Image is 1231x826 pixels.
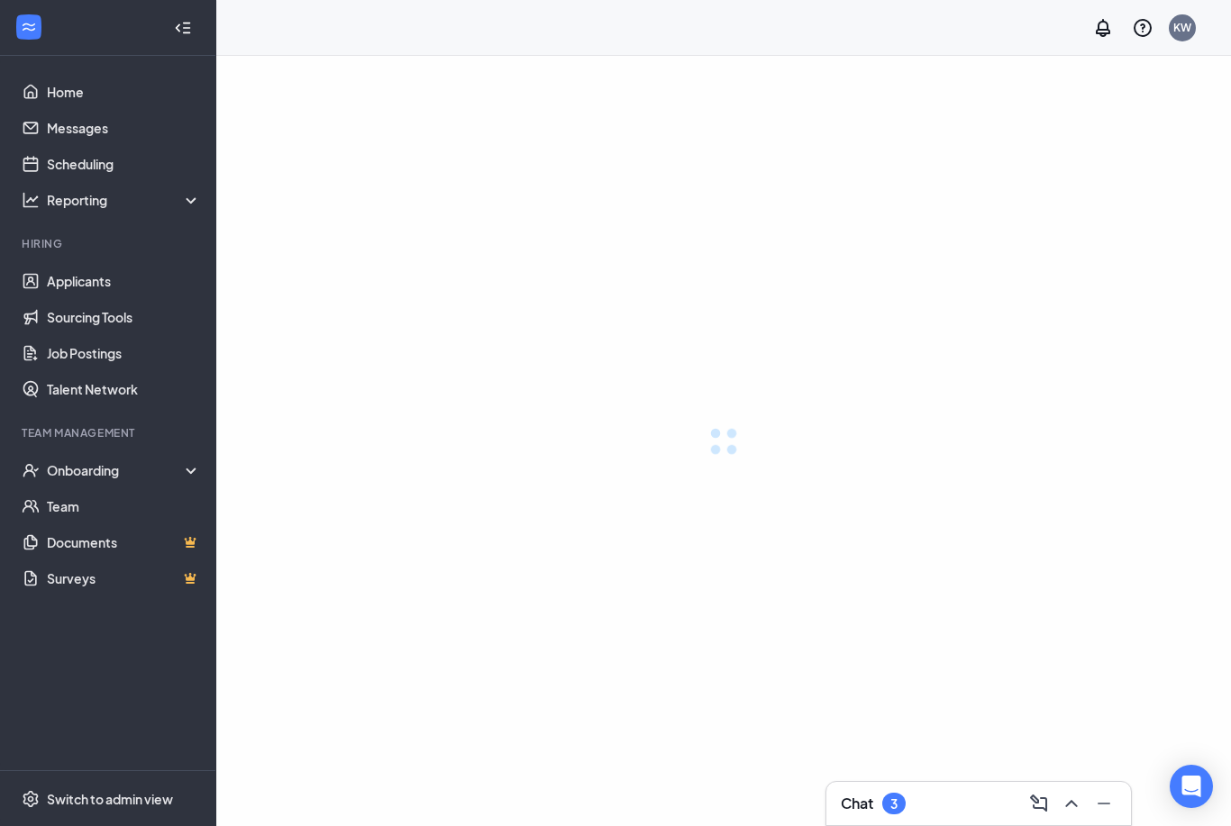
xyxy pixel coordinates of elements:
a: Job Postings [47,335,201,371]
a: Talent Network [47,371,201,407]
div: KW [1173,20,1191,35]
svg: ComposeMessage [1028,793,1050,814]
a: Applicants [47,263,201,299]
div: Team Management [22,425,197,440]
a: Home [47,74,201,110]
svg: UserCheck [22,461,40,479]
div: Onboarding [47,461,202,479]
button: Minimize [1088,789,1117,818]
a: Scheduling [47,146,201,182]
svg: Notifications [1092,17,1114,39]
div: 3 [890,796,898,812]
button: ComposeMessage [1023,789,1052,818]
button: ChevronUp [1055,789,1084,818]
svg: WorkstreamLogo [20,18,38,36]
a: DocumentsCrown [47,524,201,560]
h3: Chat [841,794,873,813]
a: SurveysCrown [47,560,201,596]
div: Hiring [22,236,197,251]
svg: Analysis [22,191,40,209]
div: Switch to admin view [47,790,173,808]
svg: Minimize [1093,793,1115,814]
svg: ChevronUp [1061,793,1082,814]
a: Messages [47,110,201,146]
svg: QuestionInfo [1132,17,1153,39]
div: Open Intercom Messenger [1170,765,1213,808]
svg: Settings [22,790,40,808]
svg: Collapse [174,19,192,37]
div: Reporting [47,191,202,209]
a: Team [47,488,201,524]
a: Sourcing Tools [47,299,201,335]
